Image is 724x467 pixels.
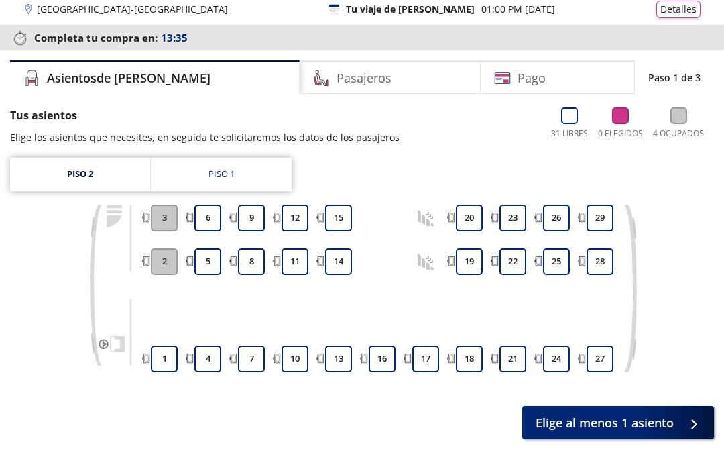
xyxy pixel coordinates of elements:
button: Elige al menos 1 asiento [522,406,714,439]
p: 01:00 PM [DATE] [481,2,555,16]
a: Piso 1 [151,158,292,191]
h4: Asientos de [PERSON_NAME] [47,69,210,87]
button: 5 [194,248,221,275]
button: 16 [369,346,396,372]
p: Elige los asientos que necesites, en seguida te solicitaremos los datos de los pasajeros [10,130,400,144]
button: 7 [238,346,265,372]
button: 21 [499,346,526,372]
p: Tus asientos [10,107,400,123]
iframe: Messagebird Livechat Widget [646,389,711,454]
button: 1 [151,346,178,372]
button: 10 [282,346,308,372]
p: Tu viaje de [PERSON_NAME] [346,2,475,16]
button: 6 [194,205,221,231]
h4: Pasajeros [337,69,391,87]
span: 13:35 [161,30,188,46]
button: 9 [238,205,265,231]
p: Paso 1 de 3 [648,70,701,85]
button: 19 [456,248,483,275]
button: 11 [282,248,308,275]
button: 17 [412,346,439,372]
button: 3 [151,205,178,231]
a: Piso 2 [10,158,150,191]
p: 4 Ocupados [653,127,704,140]
h4: Pago [518,69,546,87]
button: 18 [456,346,483,372]
button: 28 [587,248,613,275]
button: 25 [543,248,570,275]
p: 0 Elegidos [598,127,643,140]
button: 27 [587,346,613,372]
p: Completa tu compra en : [10,28,714,47]
p: 31 Libres [551,127,588,140]
button: 12 [282,205,308,231]
div: Piso 1 [208,168,235,181]
button: 29 [587,205,613,231]
button: 4 [194,346,221,372]
span: Elige al menos 1 asiento [536,414,674,432]
button: 8 [238,248,265,275]
button: 20 [456,205,483,231]
button: 24 [543,346,570,372]
button: Detalles [656,1,701,18]
button: 14 [325,248,352,275]
button: 2 [151,248,178,275]
button: 26 [543,205,570,231]
button: 15 [325,205,352,231]
button: 13 [325,346,352,372]
button: 22 [499,248,526,275]
p: [GEOGRAPHIC_DATA] - [GEOGRAPHIC_DATA] [37,2,228,16]
button: 23 [499,205,526,231]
